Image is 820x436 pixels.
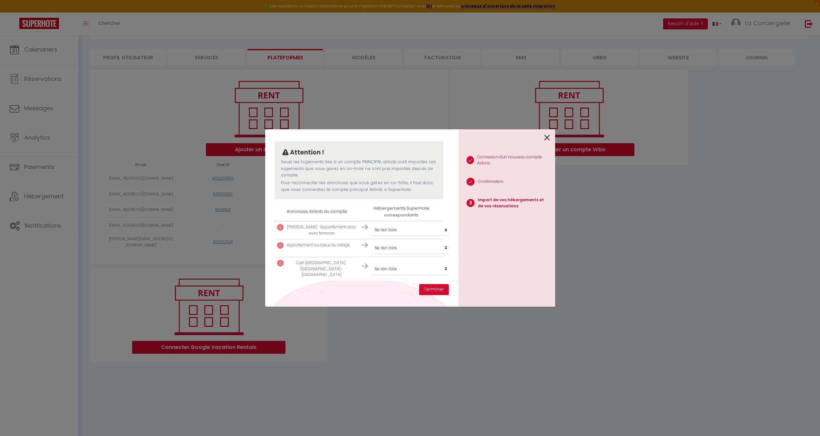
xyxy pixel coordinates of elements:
[281,159,437,178] p: Seuls les logements liés à un compte PRINCIPAL airbnb sont importés. Les logements que vous gérez...
[275,203,359,221] th: Annonces Airbnb du compte
[477,154,550,166] p: Connexion d'un nouveau compte Airbnb
[281,180,437,193] p: Pour reconnecter les annonces que vous gérez en co-hôte, il faut donc que vous connectiez le comp...
[287,242,350,248] p: Appartement au cœur du village
[290,148,324,157] p: Attention !
[478,179,504,185] p: Confirmation
[419,284,449,295] button: Terminer
[5,3,24,22] button: Ouvrir le widget de chat LiveChat
[467,199,475,207] span: 3
[287,260,356,278] p: Cali-[GEOGRAPHIC_DATA] · [GEOGRAPHIC_DATA]-[GEOGRAPHIC_DATA]
[478,197,550,209] p: Import de vos hébergements et de vos réservations
[287,224,356,236] p: [PERSON_NAME] · Appartement cosy avec terrasse
[793,407,815,431] iframe: Chat
[359,203,443,221] th: Hébergements SuperHote correspondants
